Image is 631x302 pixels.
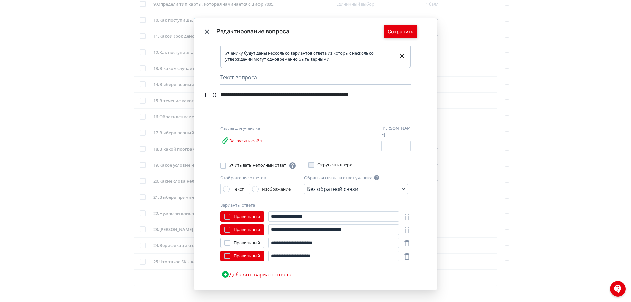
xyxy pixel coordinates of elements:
[317,162,352,168] span: Округлять вверх
[234,240,260,246] span: Правильный
[304,175,372,181] label: Обратная связь на ответ ученика
[225,50,393,63] div: Ученику будут даны несколько вариантов ответа из которых несколько утверждений могут одновременно...
[262,186,291,193] div: Изображение
[220,202,255,209] label: Варианты ответа
[220,125,289,132] div: Файлы для ученика
[384,25,417,38] button: Сохранить
[234,226,260,233] span: Правильный
[229,162,296,170] span: Учитывать неполный ответ
[220,268,292,281] button: Добавить вариант ответа
[216,27,384,36] div: Редактирование вопроса
[220,175,266,181] label: Отображение ответов
[233,186,244,193] div: Текст
[307,185,358,193] div: Без обратной связи
[234,253,260,259] span: Правильный
[234,213,260,220] span: Правильный
[381,125,411,138] label: [PERSON_NAME]
[220,73,411,85] div: Текст вопроса
[194,18,437,290] div: Modal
